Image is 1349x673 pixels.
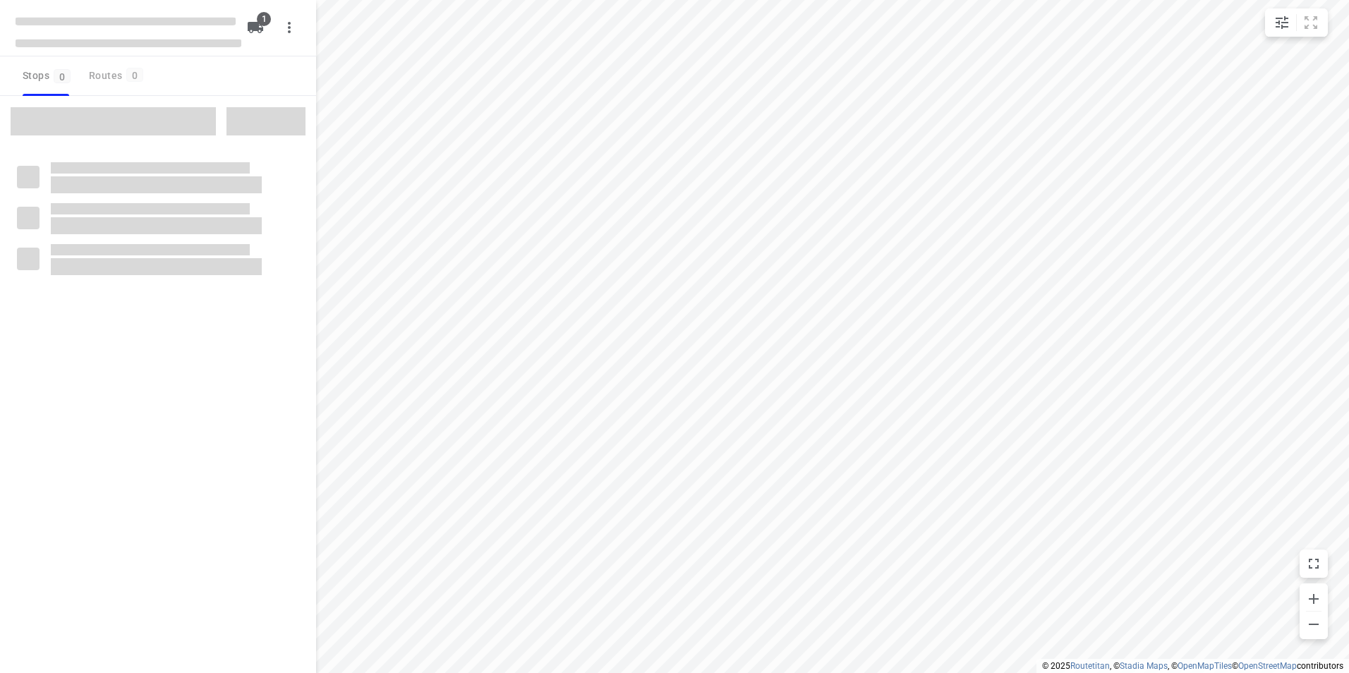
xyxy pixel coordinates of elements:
[1042,661,1343,671] li: © 2025 , © , © © contributors
[1070,661,1110,671] a: Routetitan
[1265,8,1328,37] div: small contained button group
[1238,661,1297,671] a: OpenStreetMap
[1178,661,1232,671] a: OpenMapTiles
[1120,661,1168,671] a: Stadia Maps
